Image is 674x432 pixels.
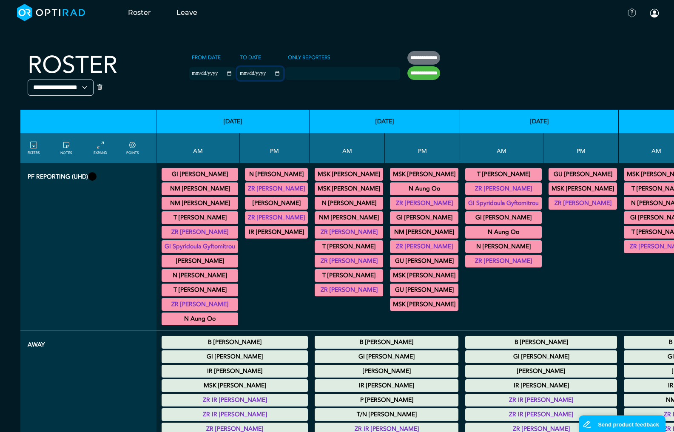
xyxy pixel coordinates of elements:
div: General XR 09:00 - 10:30 [162,269,238,282]
summary: GI Spyridoula Gyftomitrou [163,242,237,252]
summary: ZR [PERSON_NAME] [316,256,382,266]
summary: N [PERSON_NAME] [163,270,237,281]
div: General XR 09:30 - 10:00 [315,255,383,267]
div: General XR 08:00 - 09:00 [465,182,542,195]
label: From date [189,51,223,64]
div: General XR 13:00 - 14:00 [549,168,617,181]
summary: ZR [PERSON_NAME] [550,198,616,208]
div: General XR 18:00 - 19:00 [245,226,308,239]
a: collapse/expand entries [94,140,107,156]
div: Sick Leave 00:00 - 23:59 [162,336,308,349]
summary: B [PERSON_NAME] [466,337,616,347]
summary: ZR IR [PERSON_NAME] [466,409,616,420]
div: XR MSK 19:00 - 19:30 [390,298,458,311]
summary: NM [PERSON_NAME] [163,184,237,194]
div: General XR 10:00 - 11:00 [315,284,383,296]
div: General XR 07:15 - 08:00 [162,168,238,181]
summary: N [PERSON_NAME] [466,242,540,252]
summary: B [PERSON_NAME] [316,337,457,347]
summary: T [PERSON_NAME] [163,213,237,223]
div: General XR 12:00 - 13:00 [390,168,458,181]
th: [DATE] [156,110,310,133]
summary: N Aung Oo [163,314,237,324]
summary: MSK [PERSON_NAME] [316,169,382,179]
summary: GI [PERSON_NAME] [466,213,540,223]
div: Study Leave 00:00 - 23:59 [465,394,617,406]
summary: [PERSON_NAME] [316,366,457,376]
div: General XR 07:00 - 08:00 [315,182,383,195]
div: General XR 17:00 - 18:00 [245,211,308,224]
div: General XR 10:00 - 11:00 [315,269,383,282]
summary: ZR [PERSON_NAME] [316,227,382,237]
a: FILTERS [28,140,40,156]
div: General XR 10:00 - 11:00 [465,255,542,267]
div: Study Leave (am) 00:00 - 12:00 [315,394,458,406]
summary: GI [PERSON_NAME] [466,352,616,362]
label: To date [237,51,264,64]
summary: GI [PERSON_NAME] [163,169,237,179]
summary: [PERSON_NAME] [466,366,616,376]
summary: GU [PERSON_NAME] [391,256,457,266]
div: General XR 13:00 - 14:00 [390,211,458,224]
summary: [PERSON_NAME] [246,198,307,208]
div: General XR 12:00 - 14:00 [245,182,308,195]
div: General XR 08:00 - 09:00 [162,226,238,239]
div: General XR 13:00 - 14:00 [390,226,458,239]
summary: T [PERSON_NAME] [163,285,237,295]
div: Sick Leave 00:00 - 23:59 [465,365,617,378]
th: AM [310,133,385,163]
div: General XR 16:00 - 17:00 [390,255,458,267]
div: General XR 09:00 - 11:00 [465,197,542,210]
th: AM [156,133,240,163]
div: General XR 13:00 - 14:00 [549,182,617,195]
summary: NM [PERSON_NAME] [391,227,457,237]
summary: ZR IR [PERSON_NAME] [466,395,616,405]
summary: N [PERSON_NAME] [316,198,382,208]
summary: ZR IR [PERSON_NAME] [163,409,307,420]
div: General XR 10:00 - 11:00 [465,240,542,253]
th: AM [460,133,543,163]
summary: ZR [PERSON_NAME] [391,242,457,252]
div: Sick Leave 00:00 - 23:59 [465,336,617,349]
div: Annual Leave 00:00 - 23:59 [465,350,617,363]
summary: NM [PERSON_NAME] [163,198,237,208]
div: Annual Leave 00:00 - 23:59 [162,408,308,421]
div: General XR 09:00 - 10:00 [162,255,238,267]
summary: GI [PERSON_NAME] [391,213,457,223]
th: PM [385,133,460,163]
summary: MSK [PERSON_NAME] [316,184,382,194]
summary: ZR [PERSON_NAME] [466,256,540,266]
div: General XR 09:00 - 10:00 [315,240,383,253]
div: General XR 12:00 - 14:00 [390,197,458,210]
div: General XR 10:00 - 11:00 [465,226,542,239]
img: brand-opti-rad-logos-blue-and-white-d2f68631ba2948856bd03f2d395fb146ddc8fb01b4b6e9315ea85fa773367... [17,4,85,21]
summary: MSK [PERSON_NAME] [163,381,307,391]
summary: MSK [PERSON_NAME] [550,184,616,194]
summary: T [PERSON_NAME] [466,169,540,179]
summary: T [PERSON_NAME] [316,242,382,252]
summary: ZR [PERSON_NAME] [163,227,237,237]
summary: GI Spyridoula Gyftomitrou [466,198,540,208]
summary: IR [PERSON_NAME] [246,227,307,237]
a: show/hide notes [60,140,72,156]
div: General XR 16:00 - 17:00 [390,269,458,282]
div: General XR 09:00 - 10:00 [162,284,238,296]
div: General XR 09:00 - 11:00 [162,240,238,253]
div: General XR 08:00 - 09:00 [315,211,383,224]
div: General XR 14:00 - 15:00 [245,197,308,210]
div: Annual Leave 00:00 - 23:59 [162,350,308,363]
div: General XR 08:00 - 09:00 [162,182,238,195]
div: Sick Leave 00:00 - 23:59 [315,336,458,349]
th: PM [240,133,310,163]
div: Sick Leave 00:00 - 23:59 [315,408,458,421]
div: General XR 07:00 - 08:00 [315,197,383,210]
h2: Roster [28,51,117,80]
summary: ZR [PERSON_NAME] [391,198,457,208]
summary: GI [PERSON_NAME] [163,352,307,362]
summary: ZR [PERSON_NAME] [246,213,307,223]
div: General XR 12:00 - 13:30 [390,182,458,195]
summary: T/N [PERSON_NAME] [316,409,457,420]
label: Only Reporters [285,51,333,64]
summary: IR [PERSON_NAME] [163,366,307,376]
th: [DATE] [310,110,460,133]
